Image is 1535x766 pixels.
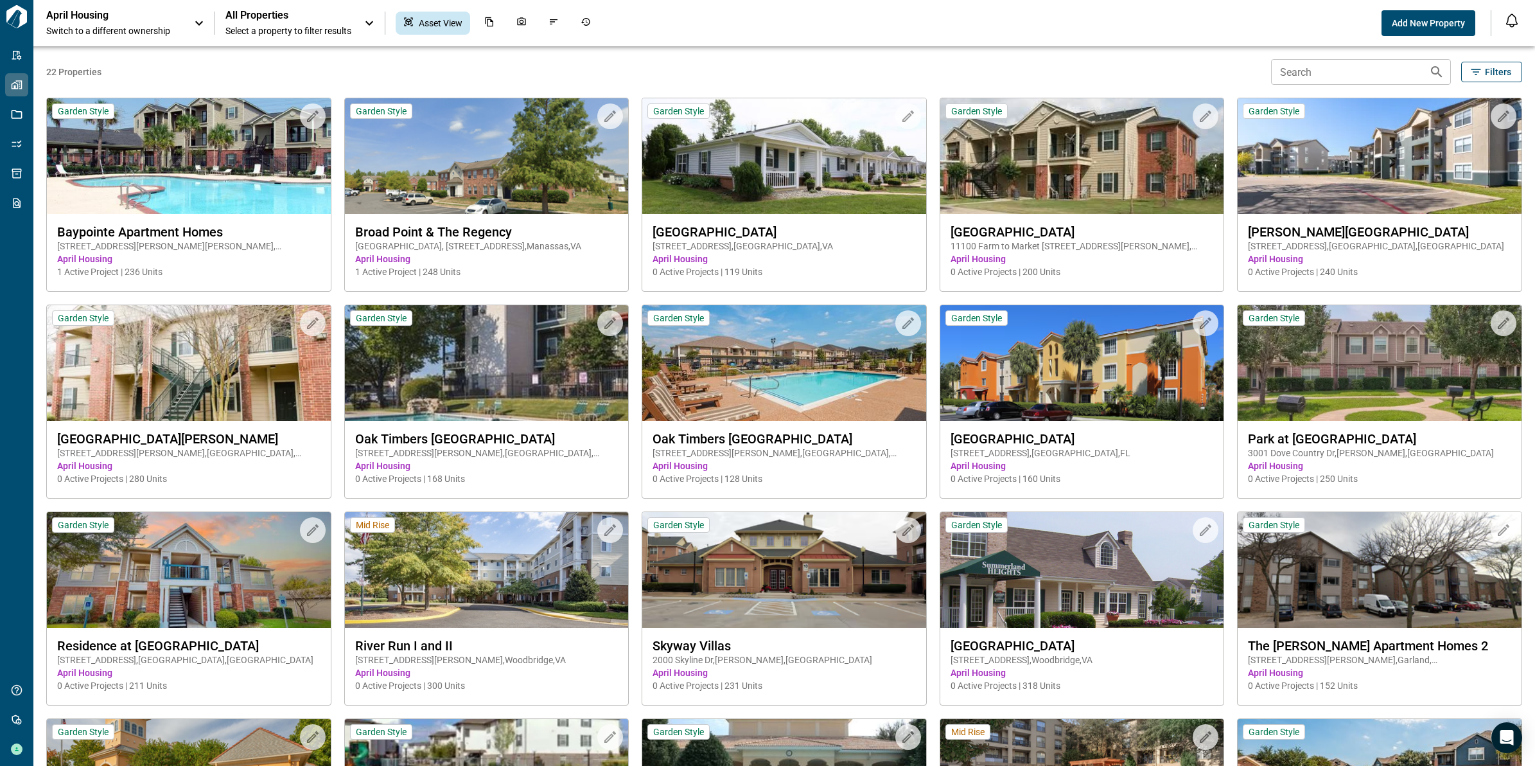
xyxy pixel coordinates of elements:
span: [STREET_ADDRESS][PERSON_NAME] , [GEOGRAPHIC_DATA] , [GEOGRAPHIC_DATA] [355,447,618,459]
button: Filters [1461,62,1522,82]
span: Garden Style [356,105,407,117]
span: Asset View [419,17,462,30]
span: 0 Active Projects | 250 Units [1248,472,1511,485]
span: Garden Style [58,726,109,738]
div: Issues & Info [541,12,566,35]
span: River Run I and II [355,638,618,654]
span: Garden Style [653,312,704,324]
img: property-asset [940,98,1224,214]
span: 0 Active Projects | 152 Units [1248,679,1511,692]
span: 0 Active Projects | 160 Units [951,472,1214,485]
span: 0 Active Projects | 119 Units [653,265,916,278]
span: [GEOGRAPHIC_DATA] [951,638,1214,654]
span: [STREET_ADDRESS] , [GEOGRAPHIC_DATA] , FL [951,447,1214,459]
span: 11100 Farm to Market [STREET_ADDRESS][PERSON_NAME] , [PERSON_NAME] , [GEOGRAPHIC_DATA] [951,240,1214,253]
button: Add New Property [1381,10,1475,36]
span: Garden Style [951,312,1002,324]
span: April Housing [57,666,320,679]
div: Asset View [396,12,470,35]
span: Garden Style [951,519,1002,531]
span: Add New Property [1392,17,1465,30]
span: April Housing [355,459,618,472]
span: Select a property to filter results [225,24,351,37]
span: [GEOGRAPHIC_DATA][PERSON_NAME] [57,431,320,447]
span: April Housing [1248,253,1511,265]
span: All Properties [225,9,351,22]
span: 3001 Dove Country Dr , [PERSON_NAME] , [GEOGRAPHIC_DATA] [1248,447,1511,459]
span: 0 Active Projects | 211 Units [57,679,320,692]
span: Oak Timbers [GEOGRAPHIC_DATA] [355,431,618,447]
div: Documents [477,12,502,35]
span: April Housing [1248,459,1511,472]
button: Open notification feed [1502,10,1522,31]
img: property-asset [940,512,1224,628]
span: 0 Active Projects | 200 Units [951,265,1214,278]
span: 1 Active Project | 248 Units [355,265,618,278]
p: April Housing [46,9,162,22]
span: Garden Style [58,312,109,324]
span: [STREET_ADDRESS][PERSON_NAME] , [GEOGRAPHIC_DATA] , [GEOGRAPHIC_DATA] [57,447,320,459]
img: property-asset [1238,512,1522,628]
span: April Housing [57,253,320,265]
img: property-asset [47,98,331,214]
span: April Housing [1248,666,1511,679]
span: Park at [GEOGRAPHIC_DATA] [1248,431,1511,447]
span: Switch to a different ownership [46,24,181,37]
span: [STREET_ADDRESS] , [GEOGRAPHIC_DATA] , VA [653,240,916,253]
span: [GEOGRAPHIC_DATA], [STREET_ADDRESS] , Manassas , VA [355,240,618,253]
span: 0 Active Projects | 231 Units [653,679,916,692]
span: Garden Style [1249,519,1299,531]
span: Residence at [GEOGRAPHIC_DATA] [57,638,320,654]
span: 0 Active Projects | 318 Units [951,679,1214,692]
span: [STREET_ADDRESS][PERSON_NAME] , [GEOGRAPHIC_DATA] , [GEOGRAPHIC_DATA] [653,447,916,459]
span: April Housing [355,253,618,265]
span: Mid Rise [951,726,985,738]
span: Garden Style [356,726,407,738]
div: Photos [509,12,534,35]
span: Oak Timbers [GEOGRAPHIC_DATA] [653,431,916,447]
span: Garden Style [1249,105,1299,117]
span: [PERSON_NAME][GEOGRAPHIC_DATA] [1248,224,1511,240]
span: [STREET_ADDRESS][PERSON_NAME] , Garland , [GEOGRAPHIC_DATA] [1248,654,1511,666]
div: Job History [573,12,599,35]
span: 0 Active Projects | 128 Units [653,472,916,485]
img: property-asset [940,305,1224,421]
img: property-asset [345,512,629,628]
span: [STREET_ADDRESS] , [GEOGRAPHIC_DATA] , [GEOGRAPHIC_DATA] [1248,240,1511,253]
button: Search properties [1424,59,1450,85]
span: Broad Point & The Regency [355,224,618,240]
img: property-asset [1238,305,1522,421]
span: 2000 Skyline Dr , [PERSON_NAME] , [GEOGRAPHIC_DATA] [653,654,916,666]
img: property-asset [47,512,331,628]
span: April Housing [653,253,916,265]
span: Skyway Villas [653,638,916,654]
span: April Housing [951,459,1214,472]
img: property-asset [47,305,331,421]
img: property-asset [642,98,926,214]
img: property-asset [642,512,926,628]
span: [STREET_ADDRESS] , Woodbridge , VA [951,654,1214,666]
span: [GEOGRAPHIC_DATA] [951,431,1214,447]
span: Garden Style [58,519,109,531]
img: property-asset [1238,98,1522,214]
span: Baypointe Apartment Homes [57,224,320,240]
span: [STREET_ADDRESS][PERSON_NAME][PERSON_NAME] , [PERSON_NAME] , [GEOGRAPHIC_DATA] [57,240,320,253]
span: Garden Style [653,726,704,738]
span: April Housing [355,666,618,679]
span: Filters [1485,66,1511,78]
span: Garden Style [58,105,109,117]
span: [STREET_ADDRESS] , [GEOGRAPHIC_DATA] , [GEOGRAPHIC_DATA] [57,654,320,666]
span: [GEOGRAPHIC_DATA] [951,224,1214,240]
span: April Housing [653,459,916,472]
span: Garden Style [653,105,704,117]
span: Garden Style [1249,726,1299,738]
span: 1 Active Project | 236 Units [57,265,320,278]
span: Mid Rise [356,519,389,531]
img: property-asset [345,98,629,214]
span: April Housing [951,253,1214,265]
span: 0 Active Projects | 280 Units [57,472,320,485]
img: property-asset [642,305,926,421]
span: 22 Properties [46,66,1266,78]
span: Garden Style [356,312,407,324]
span: The [PERSON_NAME] Apartment Homes 2 [1248,638,1511,654]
